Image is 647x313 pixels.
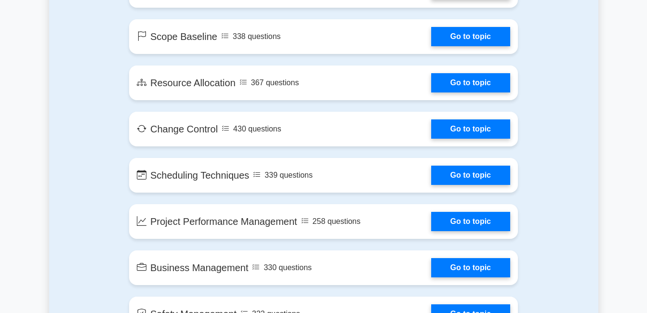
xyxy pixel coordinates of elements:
a: Go to topic [431,119,510,139]
a: Go to topic [431,27,510,46]
a: Go to topic [431,212,510,231]
a: Go to topic [431,258,510,277]
a: Go to topic [431,166,510,185]
a: Go to topic [431,73,510,92]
